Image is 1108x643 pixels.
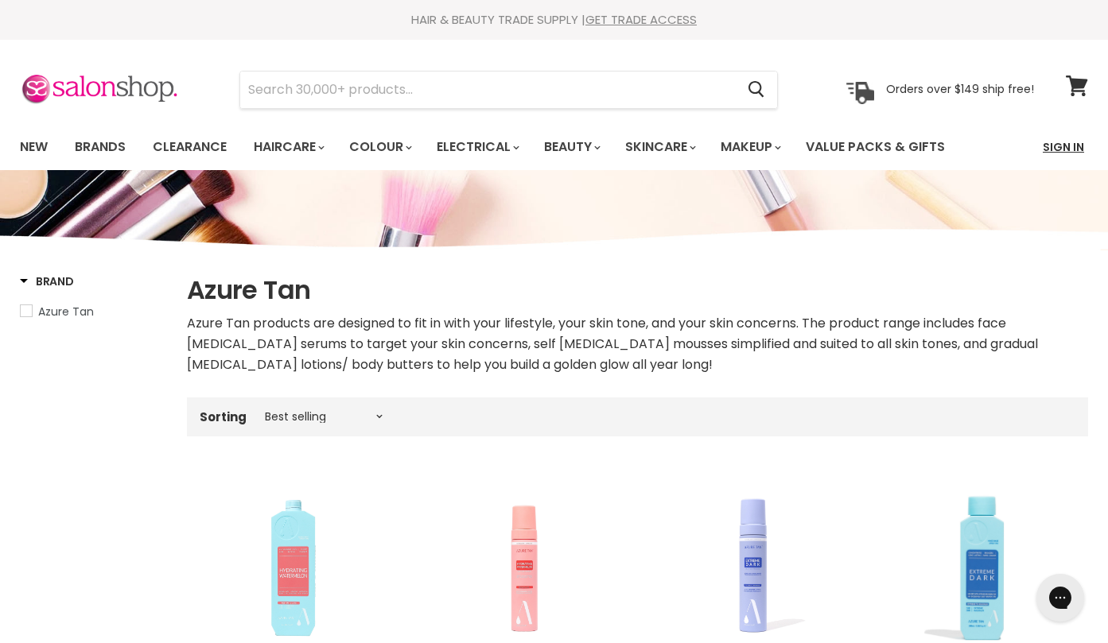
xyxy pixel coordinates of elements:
[585,11,697,28] a: GET TRADE ACCESS
[337,130,422,164] a: Colour
[20,273,74,289] h3: Brand
[613,130,706,164] a: Skincare
[200,410,247,424] label: Sorting
[141,130,239,164] a: Clearance
[63,130,138,164] a: Brands
[735,72,777,108] button: Search
[187,314,1038,374] span: Azure Tan products are designed to fit in with your lifestyle, your skin tone, and your skin conc...
[794,130,957,164] a: Value Packs & Gifts
[532,130,610,164] a: Beauty
[38,304,94,320] span: Azure Tan
[187,273,1088,307] h1: Azure Tan
[8,130,60,164] a: New
[425,130,529,164] a: Electrical
[240,72,735,108] input: Search
[20,303,167,320] a: Azure Tan
[886,82,1034,96] p: Orders over $149 ship free!
[239,71,778,109] form: Product
[1033,130,1094,164] a: Sign In
[242,130,334,164] a: Haircare
[8,124,995,170] ul: Main menu
[1028,568,1092,627] iframe: Gorgias live chat messenger
[709,130,791,164] a: Makeup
